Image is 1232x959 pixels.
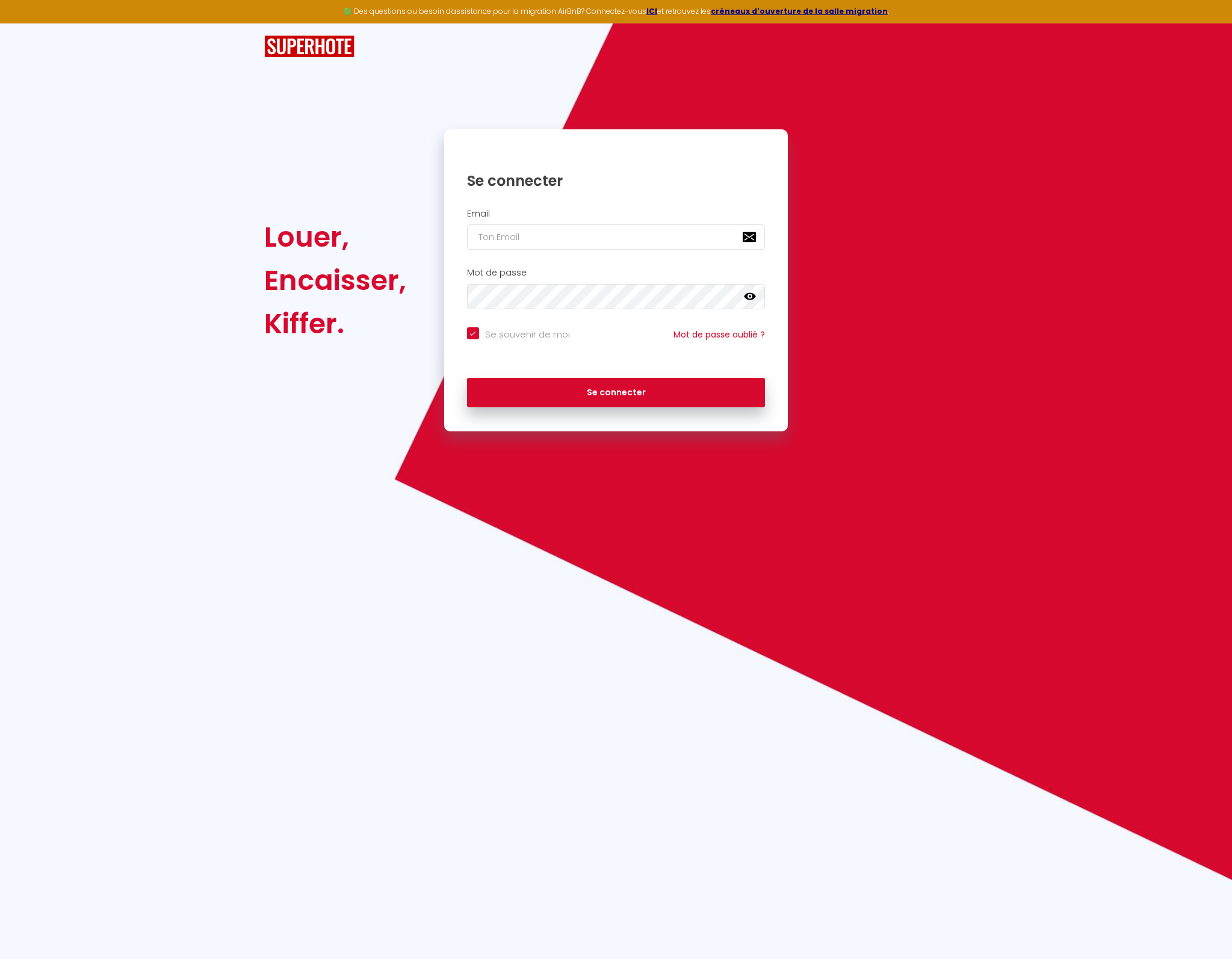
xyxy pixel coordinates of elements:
[264,259,406,302] div: Encaisser,
[264,215,406,259] div: Louer,
[467,378,766,408] button: Se connecter
[264,35,354,58] img: SuperHote logo
[467,224,766,250] input: Ton Email
[467,171,766,190] h1: Se connecter
[467,209,766,219] h2: Email
[467,268,766,278] h2: Mot de passe
[264,302,406,345] div: Kiffer.
[646,6,657,16] a: ICI
[711,6,888,16] a: créneaux d'ouverture de la salle migration
[673,328,765,341] a: Mot de passe oublié ?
